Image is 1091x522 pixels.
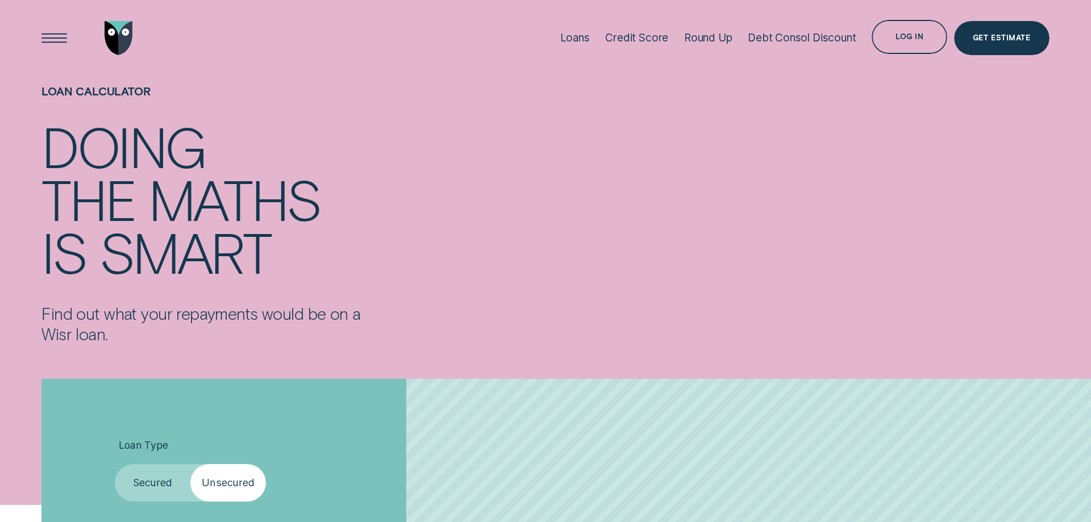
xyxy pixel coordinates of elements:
a: Get Estimate [954,21,1050,55]
h1: Loan Calculator [41,85,370,119]
button: Log in [872,20,947,54]
button: Open Menu [38,21,72,55]
div: Debt Consol Discount [748,31,856,44]
img: Wisr [105,21,133,55]
div: is [41,225,86,278]
label: Unsecured [190,464,266,502]
div: the [41,172,135,225]
div: smart [99,225,270,278]
div: Credit Score [605,31,668,44]
div: Round Up [684,31,732,44]
label: Secured [115,464,190,502]
div: maths [148,172,320,225]
p: Find out what your repayments would be on a Wisr loan. [41,303,370,344]
div: Loans [560,31,590,44]
h4: Doing the maths is smart [41,119,370,278]
span: Loan Type [119,439,168,452]
div: Doing [41,119,205,172]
